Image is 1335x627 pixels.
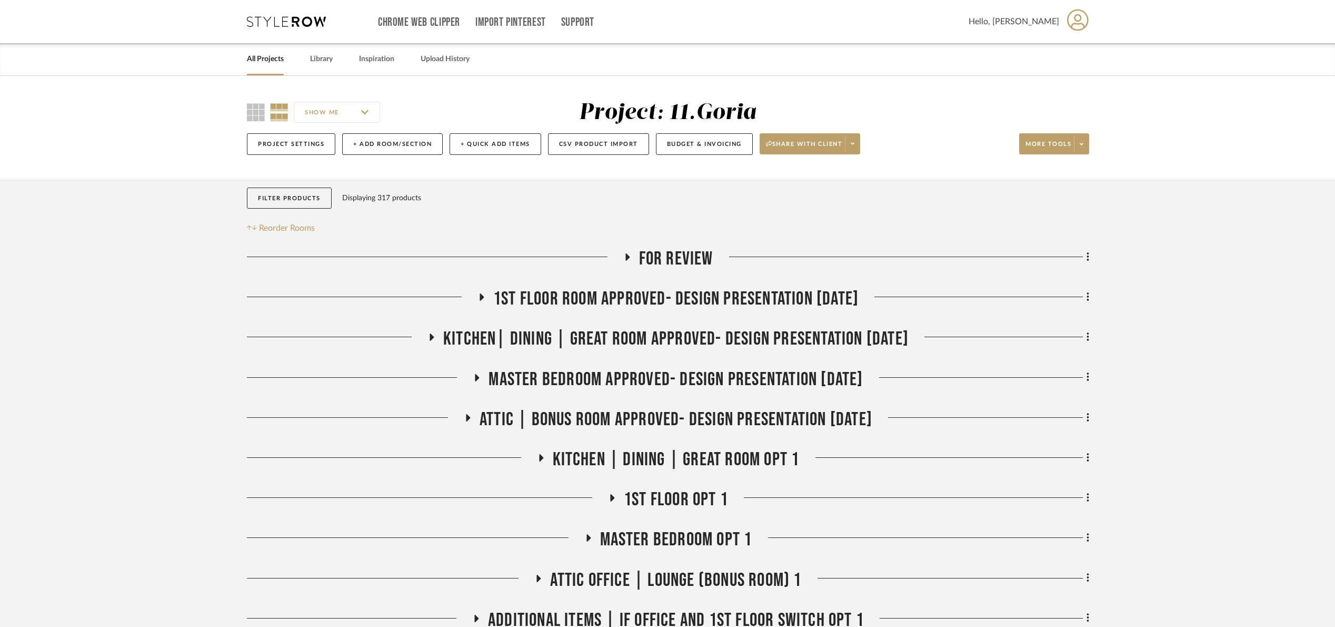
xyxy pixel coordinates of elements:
[378,18,460,27] a: Chrome Web Clipper
[550,569,801,592] span: Attic Office | Lounge (Bonus room) 1
[579,102,756,124] div: Project: 11.Goria
[1019,133,1089,154] button: More tools
[475,18,546,27] a: Import Pinterest
[259,222,315,234] span: Reorder Rooms
[342,133,443,155] button: + Add Room/Section
[624,488,728,511] span: 1st Floor Opt 1
[561,18,594,27] a: Support
[480,408,872,431] span: Attic | Bonus room Approved- Design Presentation [DATE]
[342,188,421,209] div: Displaying 317 products
[969,15,1059,28] span: Hello, [PERSON_NAME]
[1025,140,1071,156] span: More tools
[489,368,863,391] span: Master bedroom Approved- Design Presentation [DATE]
[247,52,284,66] a: All Projects
[310,52,333,66] a: Library
[553,448,800,471] span: Kitchen | Dining | Great Room Opt 1
[247,133,335,155] button: Project Settings
[766,140,843,156] span: Share with client
[600,528,752,551] span: Master Bedroom Opt 1
[421,52,470,66] a: Upload History
[443,328,909,350] span: Kitchen| Dining | Great room Approved- Design Presentation [DATE]
[247,188,332,209] button: Filter Products
[450,133,541,155] button: + Quick Add Items
[493,288,859,310] span: 1st floor room Approved- Design Presentation [DATE]
[656,133,753,155] button: Budget & Invoicing
[548,133,649,155] button: CSV Product Import
[760,133,861,154] button: Share with client
[359,52,394,66] a: Inspiration
[247,222,315,234] button: Reorder Rooms
[639,248,713,270] span: For review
